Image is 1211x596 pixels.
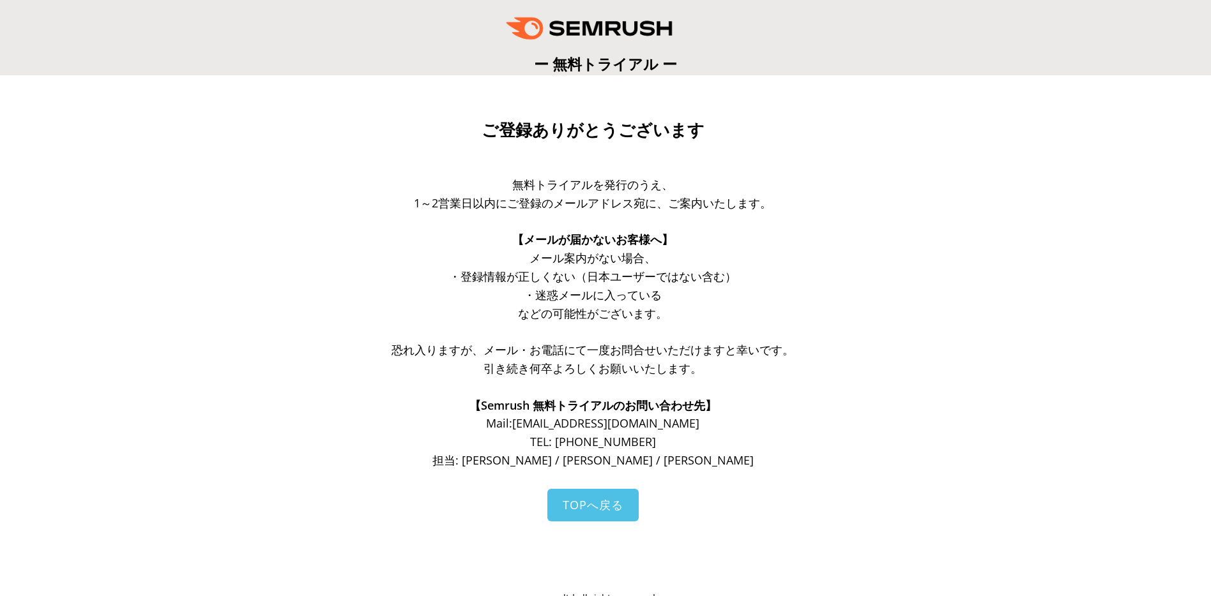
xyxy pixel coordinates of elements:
[482,121,705,140] span: ご登録ありがとうございます
[563,497,623,512] span: TOPへ戻る
[512,177,673,192] span: 無料トライアルを発行のうえ、
[530,434,656,449] span: TEL: [PHONE_NUMBER]
[547,489,639,521] a: TOPへ戻る
[469,398,717,413] span: 【Semrush 無料トライアルのお問い合わせ先】
[524,287,662,302] span: ・迷惑メールに入っている
[512,232,673,247] span: 【メールが届かないお客様へ】
[432,452,754,468] span: 担当: [PERSON_NAME] / [PERSON_NAME] / [PERSON_NAME]
[392,342,794,357] span: 恐れ入りますが、メール・お電話にて一度お問合せいただけますと幸いです。
[534,54,677,74] span: ー 無料トライアル ー
[486,415,699,431] span: Mail: [EMAIL_ADDRESS][DOMAIN_NAME]
[414,195,772,211] span: 1～2営業日以内にご登録のメールアドレス宛に、ご案内いたします。
[484,361,702,376] span: 引き続き何卒よろしくお願いいたします。
[449,269,736,284] span: ・登録情報が正しくない（日本ユーザーではない含む）
[529,250,656,265] span: メール案内がない場合、
[518,306,667,321] span: などの可能性がございます。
